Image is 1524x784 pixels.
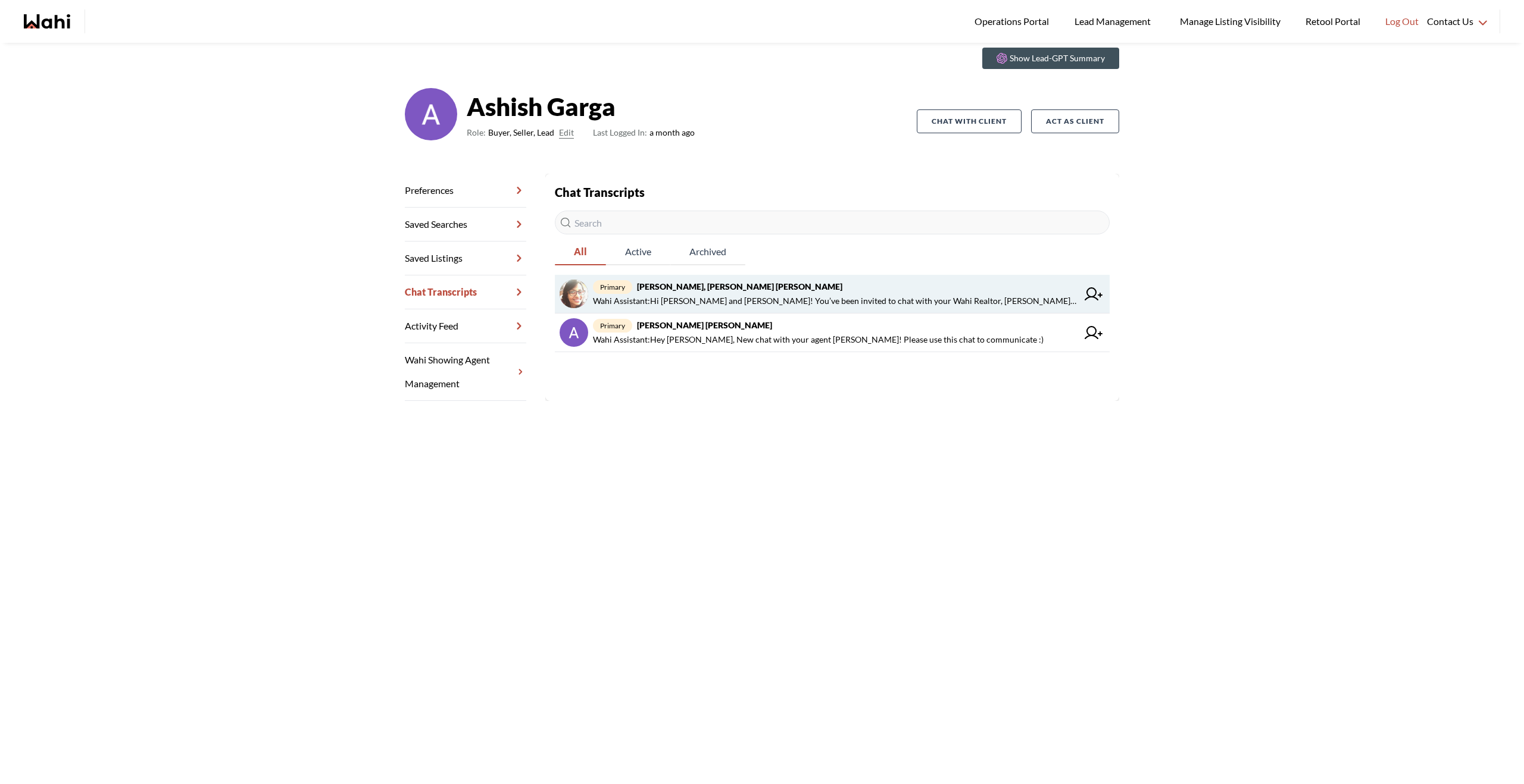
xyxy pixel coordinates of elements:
[1306,14,1364,29] span: Retool Portal
[1176,14,1284,29] span: Manage Listing Visibility
[467,89,695,124] strong: Ashish Garga
[1385,14,1419,29] span: Log Out
[405,242,526,275] a: Saved Listings
[405,275,526,309] a: Chat Transcripts
[637,281,842,291] strong: [PERSON_NAME], [PERSON_NAME] [PERSON_NAME]
[637,320,772,330] strong: [PERSON_NAME] [PERSON_NAME]
[606,239,670,264] span: Active
[560,280,588,308] img: chat avatar
[593,319,632,333] span: primary
[606,239,670,265] button: Active
[975,14,1053,29] span: Operations Portal
[405,309,526,343] a: Activity Feed
[593,294,1078,308] span: Wahi Assistant : Hi [PERSON_NAME] and [PERSON_NAME]! You’ve been invited to chat with your Wahi R...
[555,211,1110,234] input: Search
[1075,14,1155,29] span: Lead Management
[1010,52,1105,64] p: Show Lead-GPT Summary
[1031,109,1119,133] button: Act as Client
[670,239,745,264] span: Archived
[917,109,1022,133] button: Chat with client
[593,333,1044,347] span: Wahi Assistant : Hey [PERSON_NAME], New chat with your agent [PERSON_NAME]! Please use this chat ...
[593,280,632,294] span: primary
[593,127,647,137] span: Last Logged In:
[555,239,606,264] span: All
[555,275,1110,313] a: primary[PERSON_NAME], [PERSON_NAME] [PERSON_NAME]Wahi Assistant:Hi [PERSON_NAME] and [PERSON_NAME...
[982,48,1119,69] button: Show Lead-GPT Summary
[555,239,606,265] button: All
[467,126,486,140] span: Role:
[593,126,695,140] span: a month ago
[560,318,588,347] img: chat avatar
[555,185,645,199] strong: Chat Transcripts
[405,208,526,242] a: Saved Searches
[559,126,574,140] button: Edit
[405,174,526,208] a: Preferences
[24,14,70,29] a: Wahi homepage
[405,88,457,140] img: ACg8ocJfXjQJqk-VdCRi4Zn_A1soJ6wSTa2YKqJopdld8hicvzBeJw=s96-c
[488,126,554,140] span: Buyer, Seller, Lead
[555,313,1110,352] a: primary[PERSON_NAME] [PERSON_NAME]Wahi Assistant:Hey [PERSON_NAME], New chat with your agent [PER...
[670,239,745,265] button: Archived
[405,343,526,401] a: Wahi Showing Agent Management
